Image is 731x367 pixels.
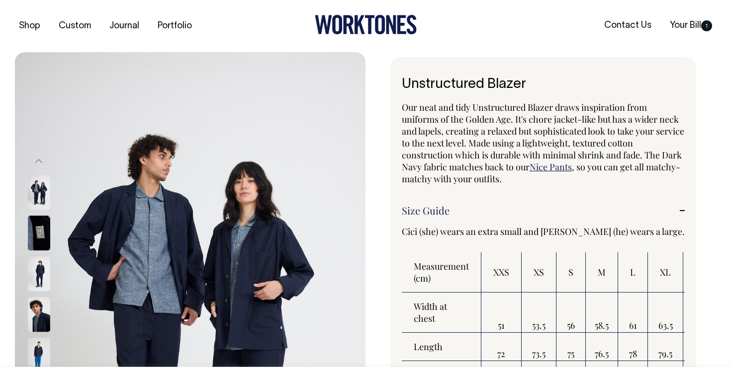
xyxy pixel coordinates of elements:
[28,297,50,332] img: dark-navy
[556,252,586,293] th: S
[618,293,648,333] td: 61
[618,252,648,293] th: L
[402,293,481,333] th: Width at chest
[683,252,723,293] th: 2XL
[683,293,723,333] td: 66
[402,161,680,185] span: , so you can get all matchy-matchy with your outfits.
[154,18,196,34] a: Portfolio
[522,333,556,361] td: 73.5
[105,18,143,34] a: Journal
[28,175,50,210] img: dark-navy
[600,17,655,34] a: Contact Us
[648,252,683,293] th: XL
[402,205,685,217] a: Size Guide
[28,216,50,251] img: dark-navy
[402,225,685,237] span: Cici (she) wears an extra small and [PERSON_NAME] (he) wears a large.
[701,20,712,31] span: 1
[556,293,586,333] td: 56
[666,17,716,34] a: Your Bill1
[402,252,481,293] th: Measurement (cm)
[481,293,522,333] td: 51
[522,293,556,333] td: 53.5
[586,252,618,293] th: M
[55,18,95,34] a: Custom
[402,333,481,361] th: Length
[556,333,586,361] td: 75
[683,333,723,361] td: 81
[618,333,648,361] td: 78
[530,161,572,173] a: Nice Pants
[586,333,618,361] td: 76.5
[481,333,522,361] td: 72
[402,101,684,173] span: Our neat and tidy Unstructured Blazer draws inspiration from uniforms of the Golden Age. It's cho...
[15,18,44,34] a: Shop
[586,293,618,333] td: 58.5
[402,77,685,92] h1: Unstructured Blazer
[481,252,522,293] th: XXS
[522,252,556,293] th: XS
[28,257,50,292] img: dark-navy
[648,333,683,361] td: 79.5
[31,150,46,172] button: Previous
[648,293,683,333] td: 63.5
